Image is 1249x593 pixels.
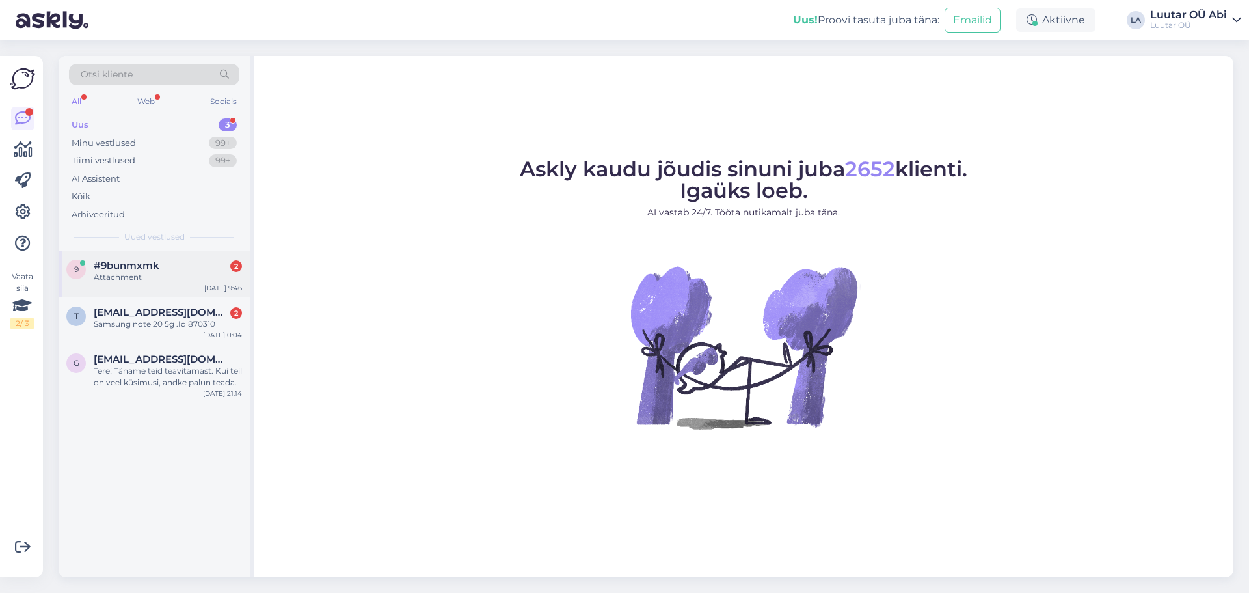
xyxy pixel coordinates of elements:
[219,118,237,131] div: 3
[209,154,237,167] div: 99+
[626,230,861,464] img: No Chat active
[10,318,34,329] div: 2 / 3
[74,358,79,368] span: g
[845,156,895,182] span: 2652
[81,68,133,81] span: Otsi kliente
[793,14,818,26] b: Uus!
[94,260,159,271] span: #9bunmxmk
[1150,20,1227,31] div: Luutar OÜ
[945,8,1001,33] button: Emailid
[124,231,185,243] span: Uued vestlused
[135,93,157,110] div: Web
[520,206,967,219] p: AI vastab 24/7. Tööta nutikamalt juba täna.
[230,307,242,319] div: 2
[72,208,125,221] div: Arhiveeritud
[74,311,79,321] span: t
[94,318,242,330] div: Samsung note 20 5g .Id 870310
[72,172,120,186] div: AI Assistent
[1150,10,1241,31] a: Luutar OÜ AbiLuutar OÜ
[1016,8,1095,32] div: Aktiivne
[94,365,242,389] div: Tere! Täname teid teavitamast. Kui teil on veel küsimusi, andke palun teada.
[203,330,242,340] div: [DATE] 0:04
[94,271,242,283] div: Attachment
[793,12,939,28] div: Proovi tasuta juba täna:
[10,271,34,329] div: Vaata siia
[1127,11,1145,29] div: LA
[10,66,35,91] img: Askly Logo
[72,190,90,203] div: Kõik
[208,93,239,110] div: Socials
[209,137,237,150] div: 99+
[72,137,136,150] div: Minu vestlused
[72,154,135,167] div: Tiimi vestlused
[520,156,967,203] span: Askly kaudu jõudis sinuni juba klienti. Igaüks loeb.
[94,307,229,318] span: terehovtanel@gmail.com
[203,389,242,398] div: [DATE] 21:14
[1150,10,1227,20] div: Luutar OÜ Abi
[230,260,242,272] div: 2
[69,93,84,110] div: All
[94,353,229,365] span: gertu.kunman@online.ee
[74,264,79,274] span: 9
[72,118,88,131] div: Uus
[204,283,242,293] div: [DATE] 9:46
